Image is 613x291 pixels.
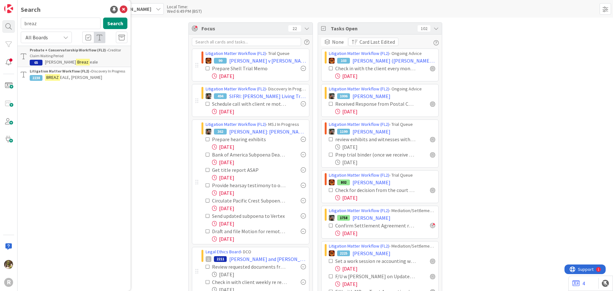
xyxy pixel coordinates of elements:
[329,180,335,185] img: TR
[335,186,416,194] div: Check for decision from the court (checked 10/3)
[329,207,435,214] div: › Mediation/Settlement in Progress
[201,25,283,32] span: Focus
[329,250,335,256] img: TR
[192,38,301,46] input: Search all cards and tasks...
[329,129,335,134] img: MW
[212,174,306,181] div: [DATE]
[212,227,287,235] div: Draft and file Motion for remote testimony - [PERSON_NAME]
[288,25,301,32] div: 22
[335,272,416,280] div: F/U w [PERSON_NAME] on Updated Demand letter to PLF re atty fees
[206,58,211,64] img: TR
[13,1,29,9] span: Support
[329,243,435,249] div: › Mediation/Settlement in Progress
[4,278,13,287] div: R
[214,129,227,134] div: 362
[212,166,278,174] div: Get title report ASAP
[212,72,306,80] div: [DATE]
[212,235,306,243] div: [DATE]
[337,180,350,185] div: 802
[352,92,390,100] span: [PERSON_NAME]
[206,86,306,92] div: › Discovery In Progress
[335,257,416,265] div: Set a work session re accounting with TWR
[212,108,306,115] div: [DATE]
[212,278,287,286] div: Check in with client weekly re requested documents (Mondays)
[30,69,91,73] b: Litigation Matter Workflow (FL2) ›
[329,172,435,179] div: › Trial Queue
[335,72,435,80] div: [DATE]
[26,34,48,41] span: All Boards
[212,197,287,204] div: Circulate Pacific Crest Subpoena Documents
[206,129,211,134] img: MW
[329,58,335,64] img: TR
[206,86,266,92] a: Litigation Matter Workflow (FL2)
[335,151,416,158] div: Prep trial binder (once we receive new date)
[335,143,435,151] div: [DATE]
[335,194,435,202] div: [DATE]
[212,181,287,189] div: Provide hearsay testimony to opposing counsel
[33,3,35,8] div: 1
[212,135,282,143] div: Prepare hearing exhibits
[206,93,211,99] img: MW
[337,129,350,134] div: 1199
[60,74,102,80] span: EALE, [PERSON_NAME]
[335,135,416,143] div: review exhibits and witnesses with [PERSON_NAME]
[212,220,306,227] div: [DATE]
[335,280,435,288] div: [DATE]
[329,172,389,178] a: Litigation Matter Workflow (FL2)
[229,255,306,263] span: [PERSON_NAME] and [PERSON_NAME]
[206,249,241,255] a: Legal Ethics Board
[329,215,335,221] img: MW
[206,121,306,128] div: › MSJ In Progress
[214,93,227,99] div: 494
[45,74,60,81] mark: BREAZ
[212,271,306,278] div: [DATE]
[212,65,282,72] div: Prepare Shell Trial Memo
[229,92,306,100] span: SIFRI: [PERSON_NAME] Living Trust
[352,128,390,135] span: [PERSON_NAME]
[113,5,151,13] span: [PERSON_NAME]
[4,4,13,13] img: Visit kanbanzone.com
[167,4,202,9] div: Local Time:
[212,143,306,151] div: [DATE]
[329,50,435,57] div: › Ongoing Advice
[329,93,335,99] img: MW
[21,18,101,29] input: Search for title...
[352,249,390,257] span: [PERSON_NAME]
[331,25,414,32] span: Tasks Open
[335,65,416,72] div: Check in with the client every month around the 15th Copy this task to next month if needed
[212,158,306,166] div: [DATE]
[30,48,108,52] b: Probate + Conservatorship Workflow (FL2) ›
[212,212,287,220] div: Send updated subpoena to Vertex
[329,243,389,249] a: Litigation Matter Workflow (FL2)
[337,250,350,256] div: 2225
[4,260,13,269] img: DG
[335,265,435,272] div: [DATE]
[212,151,287,158] div: Bank of America Subpoena Deadline (extended to 10th)
[572,280,585,287] a: 4
[18,46,131,67] a: Probate + Conservatorship Workflow (FL2) ›Creditor Claim Waiting Period65[PERSON_NAME]Breazeale
[359,38,395,46] span: Card Last Edited
[229,57,306,65] span: [PERSON_NAME] v [PERSON_NAME]
[418,25,430,32] div: 102
[337,93,350,99] div: 1006
[206,50,306,57] div: › Trial Queue
[352,57,435,65] span: [PERSON_NAME] ([PERSON_NAME] v [PERSON_NAME])
[335,100,416,108] div: Received Response from Postal Counsel?
[337,58,350,64] div: 103
[329,121,389,127] a: Litigation Matter Workflow (FL2)
[214,256,227,262] div: 2211
[30,60,42,65] div: 65
[212,100,287,108] div: Schedule call with client re motion to compel
[206,249,306,255] div: › DCO
[103,18,127,29] button: Search
[329,208,389,213] a: Litigation Matter Workflow (FL2)
[76,59,90,65] mark: Breaz
[352,214,390,222] span: [PERSON_NAME]
[18,67,131,82] a: Litigation Matter Workflow (FL2) ›Discovery In Progress2238BREAZEALE, [PERSON_NAME]
[329,121,435,128] div: › Trial Queue
[329,50,389,56] a: Litigation Matter Workflow (FL2)
[212,204,306,212] div: [DATE]
[212,263,287,271] div: Review requested documents from and compare to what we received / haven't received (see 10/1 email)
[167,9,202,13] div: Wed 6:49 PM (BST)
[90,59,98,65] span: eale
